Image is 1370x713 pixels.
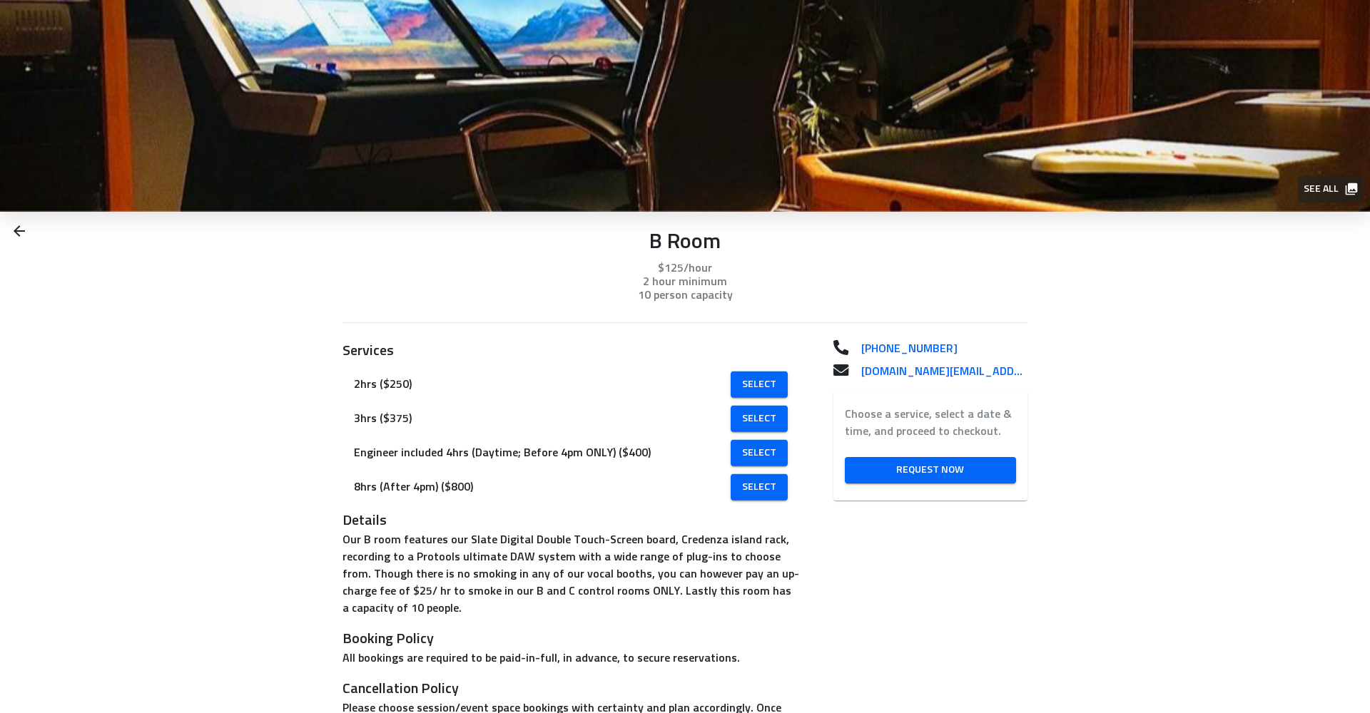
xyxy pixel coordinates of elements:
[342,367,799,401] div: 2hrs ($250)
[354,410,733,427] span: 3hrs ($375)
[342,678,799,699] h3: Cancellation Policy
[354,376,733,393] span: 2hrs ($250)
[342,531,799,617] p: Our B room features our Slate Digital Double Touch-Screen board, Credenza island rack, recording ...
[354,444,733,461] span: Engineer included 4hrs (Daytime; Before 4pm ONLY) ($400)
[342,340,799,361] h3: Services
[342,436,799,470] div: Engineer included 4hrs (Daytime; Before 4pm ONLY) ($400)
[1304,180,1356,198] span: See all
[742,478,776,496] span: Select
[342,470,799,504] div: 8hrs (After 4pm) ($800)
[731,440,788,466] a: Select
[731,371,788,398] a: Select
[850,340,1027,357] a: [PHONE_NUMBER]
[742,444,776,462] span: Select
[342,273,1027,290] p: 2 hour minimum
[342,287,1027,304] p: 10 person capacity
[342,628,799,650] h3: Booking Policy
[731,406,788,432] a: Select
[742,376,776,394] span: Select
[731,474,788,501] a: Select
[342,230,1027,256] p: B Room
[1298,176,1363,202] button: See all
[342,650,799,667] p: All bookings are required to be paid-in-full, in advance, to secure reservations.
[342,260,1027,277] p: $125/hour
[850,363,1027,380] a: [DOMAIN_NAME][EMAIL_ADDRESS][DOMAIN_NAME]
[856,461,1005,479] span: Request Now
[742,410,776,428] span: Select
[845,457,1016,483] a: Request Now
[342,510,799,531] h3: Details
[845,406,1016,440] label: Choose a service, select a date & time, and proceed to checkout.
[342,401,799,436] div: 3hrs ($375)
[354,478,733,496] span: 8hrs (After 4pm) ($800)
